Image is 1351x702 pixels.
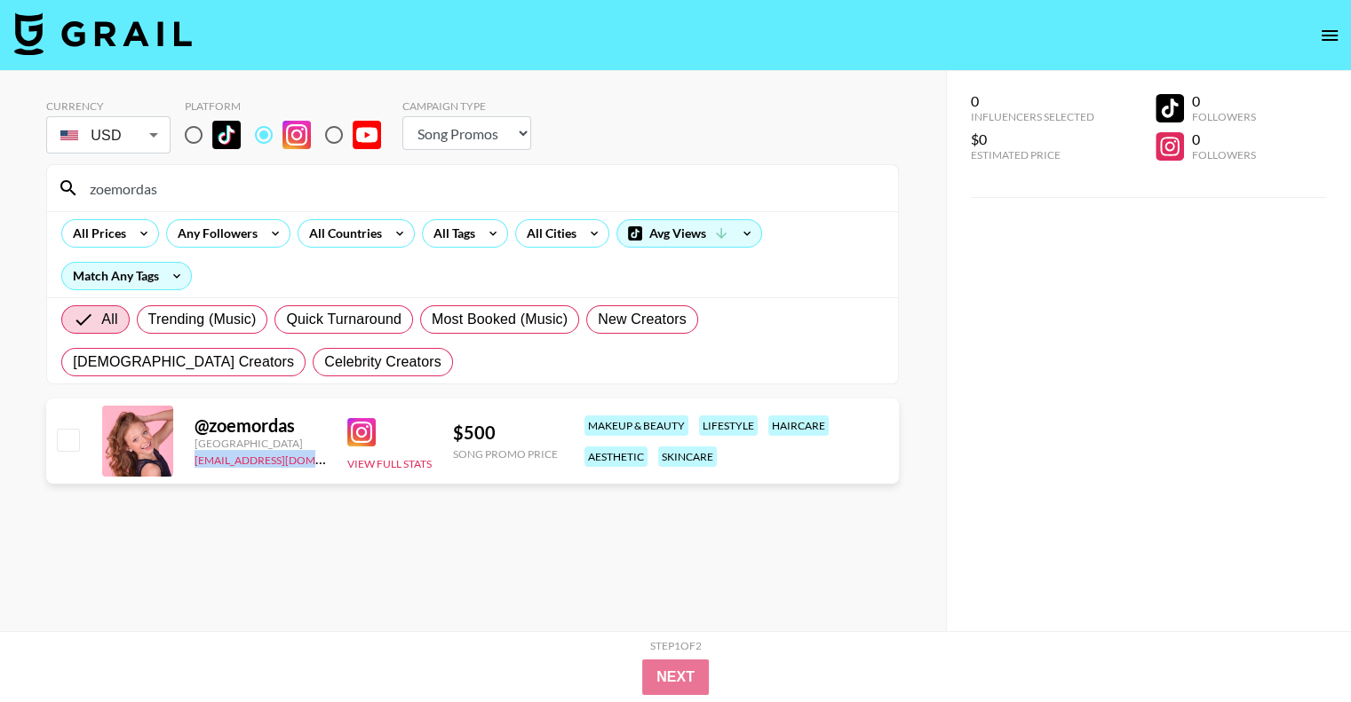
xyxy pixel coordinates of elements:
div: Followers [1191,110,1255,123]
div: Campaign Type [402,99,531,113]
span: All [101,309,117,330]
iframe: Drift Widget Chat Controller [1262,613,1330,681]
input: Search by User Name [79,174,887,202]
div: @ zoemordas [195,414,326,437]
div: Any Followers [167,220,261,247]
div: aesthetic [584,446,648,467]
div: Platform [185,99,395,113]
div: All Tags [423,220,479,247]
div: Currency [46,99,171,113]
div: Avg Views [617,220,761,247]
div: lifestyle [699,415,758,436]
img: TikTok [212,121,241,149]
div: 0 [971,92,1094,110]
div: Estimated Price [971,148,1094,162]
div: USD [50,120,167,151]
div: All Cities [516,220,580,247]
div: Influencers Selected [971,110,1094,123]
img: YouTube [353,121,381,149]
span: Most Booked (Music) [432,309,568,330]
div: 0 [1191,130,1255,148]
span: [DEMOGRAPHIC_DATA] Creators [73,351,294,373]
div: Match Any Tags [62,263,191,289]
div: Song Promo Price [453,447,558,461]
div: 0 [1191,92,1255,110]
button: open drawer [1312,18,1347,53]
div: haircare [768,415,829,436]
div: All Prices [62,220,130,247]
button: View Full Stats [347,457,432,470]
div: Followers [1191,148,1255,162]
span: Trending (Music) [148,309,257,330]
img: Instagram [282,121,311,149]
div: $0 [971,130,1094,148]
div: $ 500 [453,422,558,444]
div: makeup & beauty [584,415,688,436]
div: Step 1 of 2 [650,639,702,652]
a: [EMAIL_ADDRESS][DOMAIN_NAME] [195,450,373,467]
span: Celebrity Creators [324,351,441,373]
span: Quick Turnaround [286,309,401,330]
img: Instagram [347,418,376,446]
button: Next [642,659,709,695]
div: skincare [658,446,717,467]
div: [GEOGRAPHIC_DATA] [195,437,326,450]
div: All Countries [298,220,385,247]
img: Grail Talent [14,12,192,55]
span: New Creators [598,309,687,330]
